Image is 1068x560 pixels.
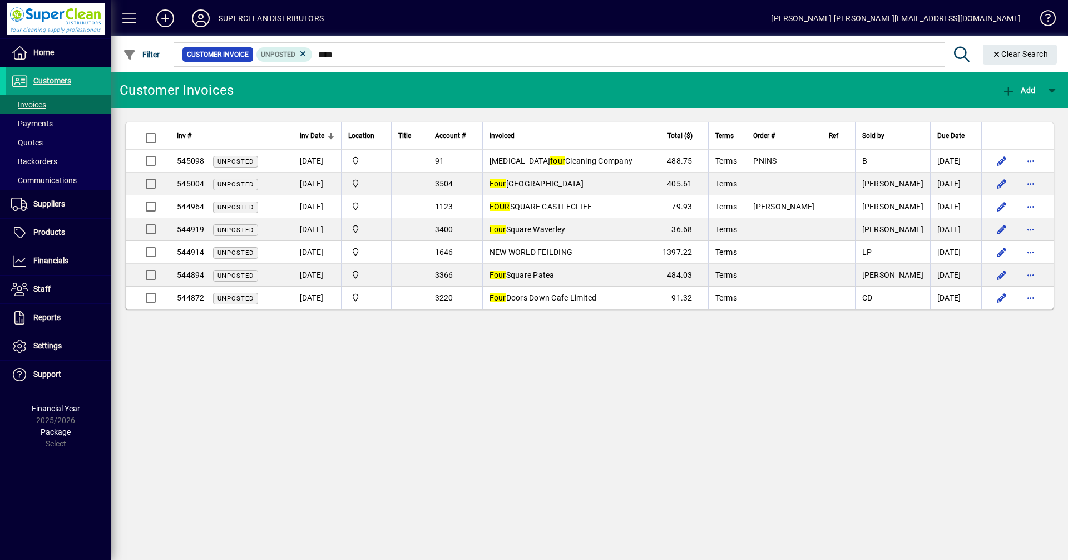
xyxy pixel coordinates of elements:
[644,195,708,218] td: 79.93
[1022,175,1040,193] button: More options
[6,219,111,247] a: Products
[177,130,258,142] div: Inv #
[33,76,71,85] span: Customers
[293,241,341,264] td: [DATE]
[489,225,566,234] span: Square Waverley
[256,47,313,62] mat-chip: Customer Invoice Status: Unposted
[177,225,205,234] span: 544919
[33,228,65,237] span: Products
[1022,243,1040,261] button: More options
[6,361,111,389] a: Support
[348,292,384,304] span: Superclean Distributors
[862,248,872,257] span: LP
[862,202,923,211] span: [PERSON_NAME]
[715,130,734,142] span: Terms
[435,179,453,188] span: 3504
[715,156,737,165] span: Terms
[177,130,191,142] span: Inv #
[11,176,77,185] span: Communications
[435,225,453,234] span: 3400
[930,150,981,173] td: [DATE]
[217,295,254,302] span: Unposted
[348,178,384,190] span: Superclean Distributors
[217,181,254,188] span: Unposted
[120,45,163,65] button: Filter
[489,271,506,279] em: Four
[6,171,111,190] a: Communications
[862,156,867,165] span: B
[183,8,219,28] button: Profile
[1022,289,1040,307] button: More options
[293,195,341,218] td: [DATE]
[177,248,205,257] span: 544914
[6,39,111,67] a: Home
[293,218,341,241] td: [DATE]
[930,264,981,287] td: [DATE]
[261,51,295,58] span: Unposted
[993,266,1011,284] button: Edit
[1032,2,1054,38] a: Knowledge Base
[862,130,923,142] div: Sold by
[1022,152,1040,170] button: More options
[398,130,411,142] span: Title
[715,202,737,211] span: Terms
[862,179,923,188] span: [PERSON_NAME]
[6,114,111,133] a: Payments
[177,202,205,211] span: 544964
[348,155,384,167] span: Superclean Distributors
[930,195,981,218] td: [DATE]
[177,179,205,188] span: 545004
[217,204,254,211] span: Unposted
[33,313,61,322] span: Reports
[489,271,555,279] span: Square Patea
[120,81,234,99] div: Customer Invoices
[6,332,111,360] a: Settings
[1022,198,1040,215] button: More options
[930,241,981,264] td: [DATE]
[219,9,324,27] div: SUPERCLEAN DISTRIBUTORS
[937,130,975,142] div: Due Date
[715,179,737,188] span: Terms
[293,150,341,173] td: [DATE]
[11,157,57,166] span: Backorders
[862,293,873,302] span: CD
[489,248,573,257] span: NEW WORLD FEILDING
[293,264,341,287] td: [DATE]
[32,404,80,413] span: Financial Year
[41,428,71,436] span: Package
[753,156,777,165] span: PNINS
[489,179,506,188] em: Four
[937,130,965,142] span: Due Date
[300,130,324,142] span: Inv Date
[6,190,111,218] a: Suppliers
[644,241,708,264] td: 1397.22
[999,80,1038,100] button: Add
[217,272,254,279] span: Unposted
[930,173,981,195] td: [DATE]
[348,130,374,142] span: Location
[862,225,923,234] span: [PERSON_NAME]
[6,304,111,332] a: Reports
[348,269,384,281] span: Superclean Distributors
[489,130,637,142] div: Invoiced
[715,248,737,257] span: Terms
[6,276,111,303] a: Staff
[489,179,584,188] span: [GEOGRAPHIC_DATA]
[993,175,1011,193] button: Edit
[771,9,1021,27] div: [PERSON_NAME] [PERSON_NAME][EMAIL_ADDRESS][DOMAIN_NAME]
[177,293,205,302] span: 544872
[33,284,51,293] span: Staff
[651,130,702,142] div: Total ($)
[862,130,884,142] span: Sold by
[11,119,53,128] span: Payments
[489,202,510,211] em: FOUR
[1022,220,1040,238] button: More options
[550,156,565,165] em: four
[300,130,334,142] div: Inv Date
[435,202,453,211] span: 1123
[33,341,62,350] span: Settings
[753,202,814,211] span: [PERSON_NAME]
[435,130,466,142] span: Account #
[644,173,708,195] td: 405.61
[187,49,249,60] span: Customer Invoice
